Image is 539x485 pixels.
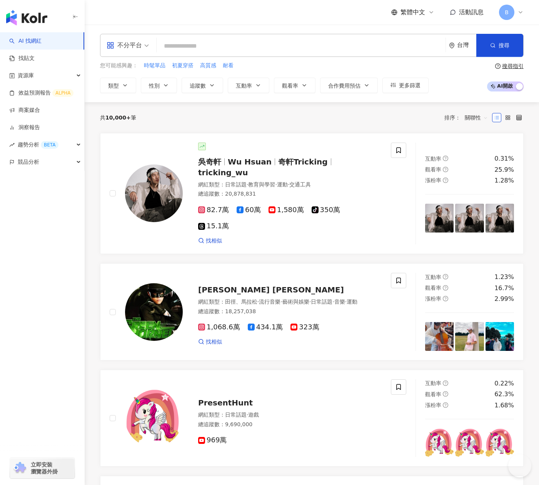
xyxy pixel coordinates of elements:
a: 洞察報告 [9,124,40,131]
span: 互動率 [425,274,441,280]
span: 運動 [277,181,288,188]
span: 藝術與娛樂 [282,299,309,305]
span: question-circle [443,178,448,183]
div: 總追蹤數 ： 18,257,038 [198,308,382,316]
div: 1.23% [494,273,514,281]
img: post-image [425,429,454,457]
img: post-image [425,322,454,350]
button: 類型 [100,78,136,93]
span: 趨勢分析 [18,136,58,153]
span: · [332,299,334,305]
span: 觀看率 [425,285,441,291]
span: 競品分析 [18,153,39,171]
span: question-circle [443,285,448,291]
span: 遊戲 [248,412,259,418]
span: 田徑、馬拉松 [225,299,257,305]
a: 找相似 [198,338,222,346]
div: 網紅類型 ： [198,411,382,419]
img: post-image [486,322,514,350]
span: question-circle [443,402,448,408]
span: 互動率 [425,156,441,162]
img: post-image [455,429,484,457]
a: 找貼文 [9,55,35,62]
span: question-circle [443,380,448,386]
img: KOL Avatar [125,283,183,341]
button: 合作費用預估 [320,78,378,93]
span: 1,068.6萬 [198,323,240,331]
a: 商案媒合 [9,106,40,114]
button: 耐看 [222,61,234,70]
button: 高質感 [200,61,217,70]
div: 0.22% [494,379,514,388]
span: · [288,181,289,188]
span: · [247,412,248,418]
img: post-image [455,322,484,350]
span: · [247,181,248,188]
img: KOL Avatar [125,164,183,222]
span: 互動率 [236,83,252,89]
span: 找相似 [206,338,222,346]
span: 日常話題 [225,412,247,418]
span: 交通工具 [289,181,311,188]
img: logo [6,10,47,25]
span: 更多篩選 [399,82,421,88]
span: question-circle [443,391,448,397]
span: [PERSON_NAME] [PERSON_NAME] [198,285,344,294]
span: · [345,299,347,305]
span: 漲粉率 [425,402,441,408]
div: 共 筆 [100,115,136,121]
span: 流行音樂 [259,299,280,305]
span: 您可能感興趣： [100,62,138,70]
span: · [280,299,282,305]
div: 台灣 [457,42,476,48]
div: 1.28% [494,176,514,185]
button: 追蹤數 [182,78,223,93]
a: chrome extension立即安裝 瀏覽器外掛 [10,458,75,478]
span: question-circle [443,274,448,279]
span: 音樂 [334,299,345,305]
button: 時髦單品 [144,61,166,70]
a: KOL Avatar[PERSON_NAME] [PERSON_NAME]網紅類型：田徑、馬拉松·流行音樂·藝術與娛樂·日常話題·音樂·運動總追蹤數：18,257,0381,068.6萬434.... [100,263,524,360]
span: question-circle [443,296,448,301]
span: tricking_wu [198,168,248,177]
span: 資源庫 [18,67,34,84]
div: 總追蹤數 ： 20,878,831 [198,190,382,198]
span: question-circle [495,63,501,69]
button: 更多篩選 [382,78,429,93]
span: 類型 [108,83,119,89]
span: B [505,8,509,17]
a: 找相似 [198,237,222,245]
div: 0.31% [494,154,514,163]
span: question-circle [443,167,448,172]
div: 總追蹤數 ： 9,690,000 [198,421,382,429]
div: 不分平台 [107,39,142,51]
span: 1,580萬 [269,206,304,214]
span: appstore [107,42,114,49]
span: 耐看 [223,62,234,70]
span: 找相似 [206,237,222,245]
span: 60萬 [237,206,261,214]
span: PresentHunt [198,398,253,407]
iframe: Help Scout Beacon - Open [508,454,531,477]
span: question-circle [443,156,448,161]
img: post-image [455,204,484,232]
div: 排序： [444,111,492,124]
div: 搜尋指引 [502,63,524,69]
button: 性別 [141,78,177,93]
img: post-image [425,204,454,232]
span: 初夏穿搭 [172,62,194,70]
img: post-image [486,429,514,457]
span: · [257,299,259,305]
span: 追蹤數 [190,83,206,89]
span: 合作費用預估 [328,83,360,89]
span: rise [9,142,15,148]
span: 運動 [347,299,357,305]
span: 互動率 [425,380,441,386]
span: 日常話題 [225,181,247,188]
button: 搜尋 [476,34,523,57]
span: · [275,181,277,188]
div: BETA [41,141,58,149]
span: 82.7萬 [198,206,229,214]
a: 效益預測報告ALPHA [9,89,73,97]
